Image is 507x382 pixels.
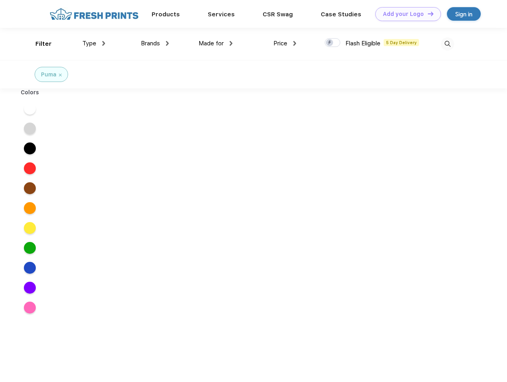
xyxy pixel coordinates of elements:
[82,40,96,47] span: Type
[41,70,57,79] div: Puma
[447,7,481,21] a: Sign in
[47,7,141,21] img: fo%20logo%202.webp
[383,11,424,18] div: Add your Logo
[35,39,52,49] div: Filter
[141,40,160,47] span: Brands
[263,11,293,18] a: CSR Swag
[59,74,62,76] img: filter_cancel.svg
[293,41,296,46] img: dropdown.png
[428,12,433,16] img: DT
[384,39,419,46] span: 5 Day Delivery
[199,40,224,47] span: Made for
[152,11,180,18] a: Products
[455,10,472,19] div: Sign in
[345,40,380,47] span: Flash Eligible
[230,41,232,46] img: dropdown.png
[102,41,105,46] img: dropdown.png
[208,11,235,18] a: Services
[15,88,45,97] div: Colors
[441,37,454,51] img: desktop_search.svg
[273,40,287,47] span: Price
[166,41,169,46] img: dropdown.png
